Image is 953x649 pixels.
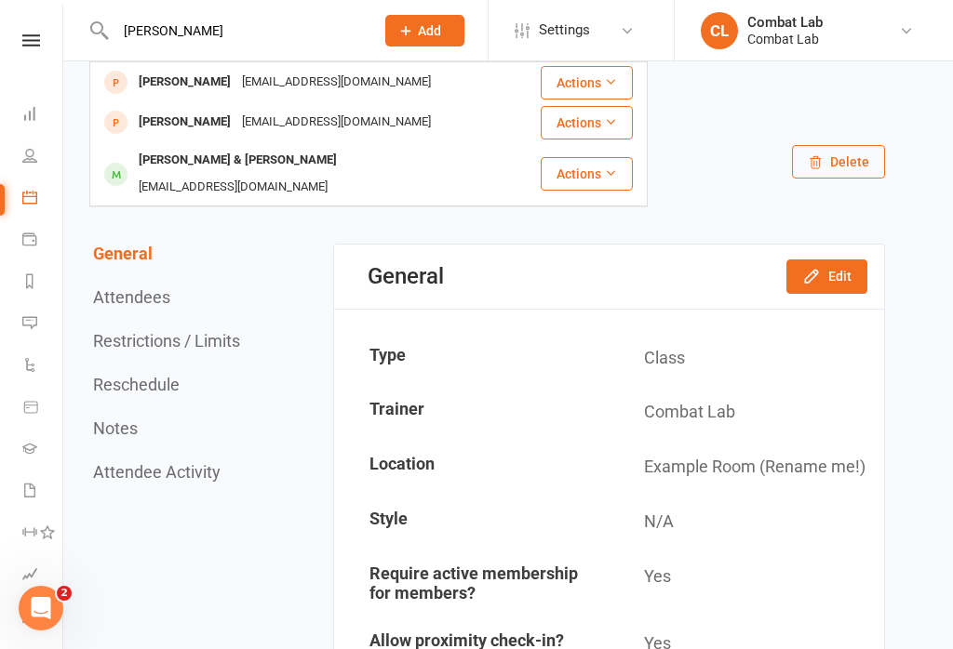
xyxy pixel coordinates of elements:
a: Dashboard [22,95,64,137]
button: Delete [792,145,885,179]
a: Product Sales [22,388,64,430]
div: General [368,263,444,289]
button: Notes [93,418,138,438]
div: [EMAIL_ADDRESS][DOMAIN_NAME] [236,109,436,136]
span: Add [418,23,441,38]
a: People [22,137,64,179]
a: Assessments [22,555,64,597]
div: [EMAIL_ADDRESS][DOMAIN_NAME] [133,174,333,201]
a: Reports [22,262,64,304]
button: Restrictions / Limits [93,331,240,351]
div: Combat Lab [747,31,823,47]
td: Trainer [336,386,609,439]
div: [PERSON_NAME] [133,69,236,96]
iframe: Intercom live chat [19,586,63,630]
td: Combat Lab [611,386,883,439]
td: Type [336,332,609,385]
div: [EMAIL_ADDRESS][DOMAIN_NAME] [236,69,436,96]
button: General [93,244,153,263]
td: Example Room (Rename me!) [611,441,883,494]
div: CL [701,12,738,49]
button: Edit [786,259,867,293]
td: Location [336,441,609,494]
a: Calendar [22,179,64,220]
td: N/A [611,496,883,549]
button: Actions [541,66,633,99]
button: Actions [541,157,633,191]
a: Payments [22,220,64,262]
td: Yes [611,550,883,616]
div: [PERSON_NAME] & [PERSON_NAME] [133,147,342,174]
div: Combat Lab [747,14,823,31]
span: Settings [539,9,590,51]
button: Actions [541,106,633,139]
button: Attendees [93,287,170,307]
td: Require active membership for members? [336,550,609,616]
td: Class [611,332,883,385]
button: Attendee Activity [93,462,221,482]
td: Style [336,496,609,549]
button: Add [385,15,464,46]
div: [PERSON_NAME] [133,109,236,136]
input: Search... [110,18,361,44]
button: Reschedule [93,375,180,394]
span: 2 [57,586,72,601]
